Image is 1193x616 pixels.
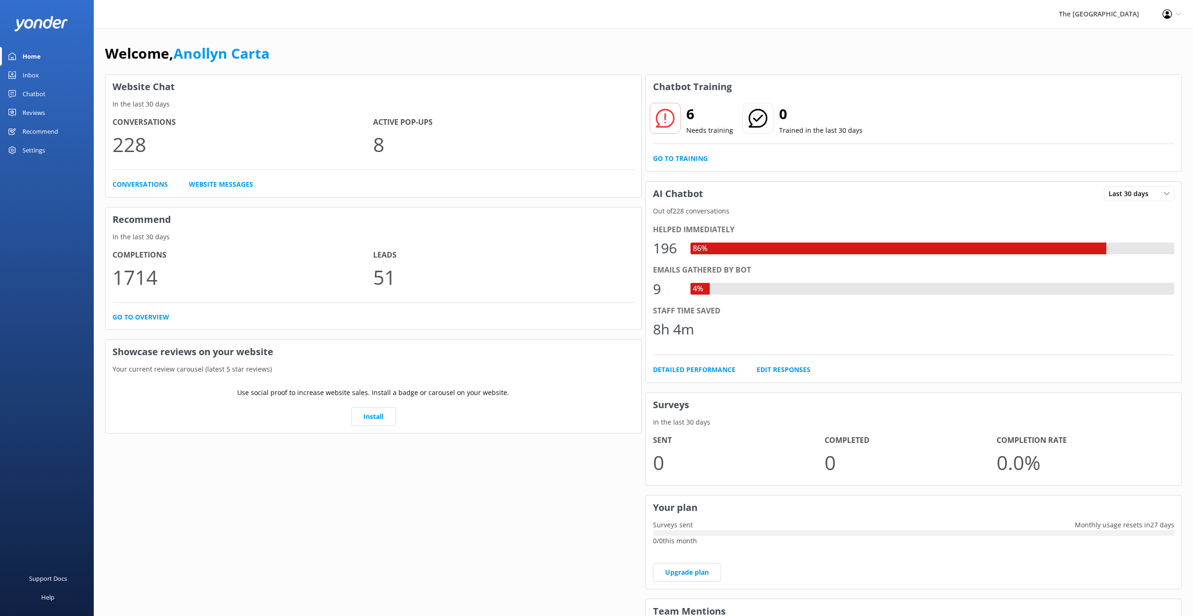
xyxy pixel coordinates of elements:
h3: Showcase reviews on your website [105,340,641,364]
h4: Active Pop-ups [373,116,634,129]
h2: 0 [779,103,863,125]
div: Emails gathered by bot [653,264,1175,276]
p: 0.0 % [997,447,1169,478]
p: In the last 30 days [646,417,1182,427]
p: Surveys sent [646,520,700,530]
h3: Your plan [646,495,1182,520]
h4: Completions [113,249,373,261]
p: 228 [113,129,373,160]
div: Staff time saved [653,305,1175,317]
a: Detailed Performance [653,365,735,375]
p: Trained in the last 30 days [779,125,863,136]
img: yonder-white-logo.png [14,16,68,31]
a: Edit Responses [757,365,810,375]
div: Inbox [23,66,39,84]
a: Anollyn Carta [173,44,270,63]
h4: Leads [373,249,634,261]
a: Go to overview [113,312,169,322]
h4: Completion Rate [997,434,1169,447]
div: 4% [690,283,705,295]
div: Recommend [23,122,58,141]
h3: Recommend [105,207,641,232]
p: 0 [653,447,825,478]
h2: 6 [686,103,733,125]
h4: Sent [653,434,825,447]
p: Use social proof to increase website sales. Install a badge or carousel on your website. [237,388,509,398]
div: 8h 4m [653,318,694,341]
div: Home [23,47,41,66]
p: 0 / 0 this month [653,536,1175,546]
a: Install [351,407,396,426]
p: 51 [373,261,634,293]
div: Helped immediately [653,224,1175,236]
p: Your current review carousel (latest 5 star reviews) [105,364,641,374]
div: Support Docs [29,569,67,588]
div: 9 [653,278,681,300]
p: 8 [373,129,634,160]
p: Out of 228 conversations [646,206,1182,216]
a: Go to Training [653,153,708,164]
p: 1714 [113,261,373,293]
p: 0 [825,447,997,478]
h4: Completed [825,434,997,447]
div: Reviews [23,103,45,122]
div: Chatbot [23,84,45,103]
div: 86% [690,243,710,255]
h3: AI Chatbot [646,182,710,206]
a: Website Messages [189,179,253,190]
p: Monthly usage resets in 27 days [1068,520,1181,530]
a: Upgrade plan [653,563,721,582]
div: Settings [23,141,45,160]
a: Conversations [113,179,168,190]
h3: Chatbot Training [646,75,739,99]
p: Needs training [686,125,733,136]
p: In the last 30 days [105,99,641,109]
h3: Website Chat [105,75,641,99]
p: In the last 30 days [105,232,641,242]
span: Last 30 days [1109,189,1154,199]
h3: Surveys [646,393,1182,417]
div: 196 [653,237,681,259]
h1: Welcome, [105,42,270,65]
h4: Conversations [113,116,373,129]
div: Help [41,588,54,607]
